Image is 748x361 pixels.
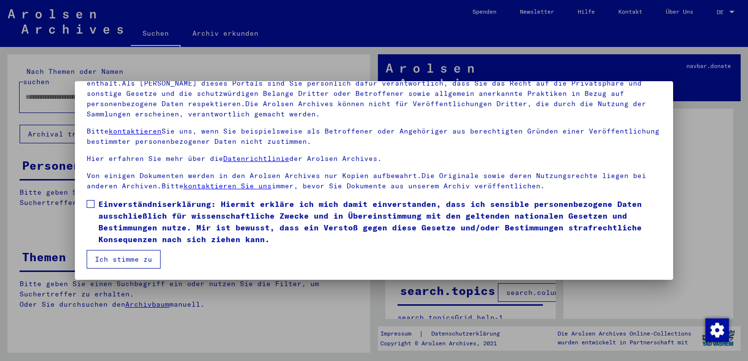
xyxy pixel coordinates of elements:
button: Ich stimme zu [87,250,161,269]
p: Bitte Sie uns, wenn Sie beispielsweise als Betroffener oder Angehöriger aus berechtigten Gründen ... [87,126,661,147]
img: Zustimmung ändern [705,318,729,342]
a: kontaktieren [109,127,162,135]
p: Hier erfahren Sie mehr über die der Arolsen Archives. [87,154,661,164]
p: Von einigen Dokumenten werden in den Arolsen Archives nur Kopien aufbewahrt.Die Originale sowie d... [87,171,661,191]
span: Einverständniserklärung: Hiermit erkläre ich mich damit einverstanden, dass ich sensible personen... [98,198,661,245]
a: Datenrichtlinie [223,154,289,163]
a: kontaktieren Sie uns [184,181,272,190]
p: Bitte beachten Sie, dass dieses Portal über NS - Verfolgte sensible Daten zu identifizierten oder... [87,68,661,119]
